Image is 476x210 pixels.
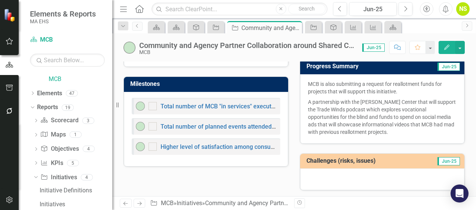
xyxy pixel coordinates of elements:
[241,23,300,33] div: Community and Agency Partner Collaboration around Shared Consumers
[299,6,315,12] span: Search
[4,8,17,22] img: ClearPoint Strategy
[70,132,82,138] div: 1
[136,102,145,111] img: On-track
[205,199,398,207] div: Community and Agency Partner Collaboration around Shared Consumers
[30,54,105,67] input: Search Below...
[66,90,78,96] div: 47
[62,104,74,111] div: 19
[139,41,355,49] div: Community and Agency Partner Collaboration around Shared Consumers
[30,36,105,44] a: MCB
[82,117,94,124] div: 3
[136,122,145,131] img: On-track
[362,43,385,52] span: Jun-25
[40,187,112,194] div: Initiative Definitions
[456,2,470,16] button: NS
[130,81,284,87] h3: Milestones
[40,130,65,139] a: Maps
[30,18,96,24] small: MA EHS
[40,159,63,168] a: KPIs
[40,201,112,208] div: Initiatives
[30,9,96,18] span: Elements & Reports
[152,3,327,16] input: Search ClearPoint...
[349,2,397,16] button: Jun-25
[451,184,469,202] div: Open Intercom Messenger
[123,42,135,54] img: On-track
[37,89,62,98] a: Elements
[308,80,457,97] p: MCB is also submitting a request for reallotment funds for projects that will support this initia...
[136,142,145,151] img: On-track
[139,49,355,55] div: MCB
[83,146,95,152] div: 4
[306,63,413,70] h3: Progress Summary
[38,184,112,196] a: Initiative Definitions
[38,198,112,210] a: Initiatives
[177,199,202,207] a: Initiatives
[161,103,278,110] a: Total number of MCB "in services" executed
[161,199,174,207] a: MCB
[308,97,457,136] p: A partnership with the [PERSON_NAME] Center that will support the Trade Winds podcast which explo...
[40,145,79,153] a: Objectives
[49,75,112,84] a: MCB
[40,173,77,182] a: Initiatives
[352,5,394,14] div: Jun-25
[288,4,326,14] button: Search
[150,199,289,208] div: » »
[437,63,460,71] span: Jun-25
[40,116,78,125] a: Scorecard
[81,174,93,180] div: 4
[437,157,460,165] span: Jun-25
[306,157,422,164] h3: Challenges (risks, issues)
[161,143,369,150] a: Higher level of satisfaction among consumers who require multiple agencies.
[67,160,79,166] div: 5
[37,103,58,112] a: Reports
[161,123,403,130] a: Total number of planned events attended by MCB or planned by MCB that partners attend.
